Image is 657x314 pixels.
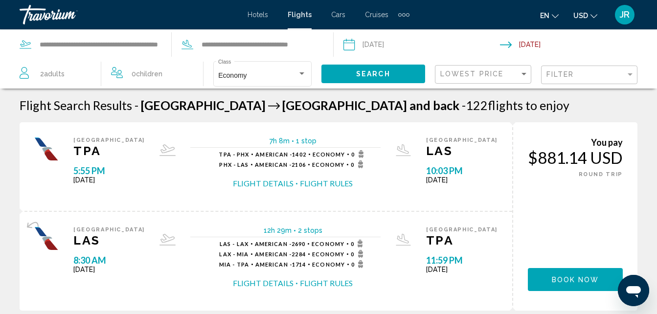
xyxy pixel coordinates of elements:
[255,241,305,247] span: 2690
[351,160,366,168] span: 0
[351,250,366,258] span: 0
[312,161,345,168] span: Economy
[312,241,344,247] span: Economy
[255,241,292,247] span: American -
[462,98,488,112] span: 122
[141,98,266,112] span: [GEOGRAPHIC_DATA]
[233,278,294,289] button: Flight Details
[312,251,345,257] span: Economy
[426,165,498,176] span: 10:03 PM
[528,268,623,291] button: Book now
[255,261,306,268] span: 1714
[618,275,649,306] iframe: Button to launch messaging window
[351,260,366,268] span: 0
[398,7,409,22] button: Extra navigation items
[73,165,145,176] span: 5:55 PM
[73,233,145,247] span: LAS
[426,137,498,143] span: [GEOGRAPHIC_DATA]
[620,10,630,20] span: JR
[365,11,388,19] a: Cruises
[135,98,138,112] span: -
[488,98,569,112] span: flights to enjoy
[426,226,498,233] span: [GEOGRAPHIC_DATA]
[343,30,500,59] button: Depart date: Oct 2, 2025
[426,233,498,247] span: TPA
[300,278,353,289] button: Flight Rules
[426,143,498,158] span: LAS
[73,255,145,266] span: 8:30 AM
[351,240,366,247] span: 0
[528,273,623,284] a: Book now
[73,226,145,233] span: [GEOGRAPHIC_DATA]
[356,70,390,78] span: Search
[351,150,366,158] span: 0
[541,65,637,85] button: Filter
[255,261,292,268] span: American -
[573,12,588,20] span: USD
[546,70,574,78] span: Filter
[40,67,65,81] span: 2
[300,178,353,189] button: Flight Rules
[132,67,162,81] span: 0
[282,98,407,112] span: [GEOGRAPHIC_DATA]
[296,137,317,145] span: 1 stop
[248,11,268,19] a: Hotels
[73,137,145,143] span: [GEOGRAPHIC_DATA]
[528,137,623,148] div: You pay
[573,8,597,22] button: Change currency
[312,261,345,268] span: Economy
[321,65,425,83] button: Search
[500,30,657,59] button: Return date: Oct 5, 2025
[233,178,294,189] button: Flight Details
[540,12,549,20] span: en
[219,251,249,257] span: LAX - MIA
[331,11,345,19] a: Cars
[20,98,132,112] h1: Flight Search Results
[264,226,292,234] span: 12h 29m
[73,143,145,158] span: TPA
[426,266,498,273] span: [DATE]
[218,71,247,79] span: Economy
[255,161,305,168] span: 2106
[612,4,637,25] button: User Menu
[255,161,292,168] span: American -
[298,226,322,234] span: 2 stops
[270,137,290,145] span: 7h 8m
[73,266,145,273] span: [DATE]
[462,98,466,112] span: -
[528,148,623,167] div: $881.14 USD
[426,255,498,266] span: 11:59 PM
[440,70,528,79] mat-select: Sort by
[255,151,292,157] span: American -
[219,161,249,168] span: PHX - LAS
[10,59,203,89] button: Travelers: 2 adults, 0 children
[409,98,459,112] span: and back
[255,151,306,157] span: 1402
[288,11,312,19] a: Flights
[136,70,162,78] span: Children
[73,176,145,184] span: [DATE]
[219,151,249,157] span: TPA - PHX
[313,151,345,157] span: Economy
[552,276,599,284] span: Book now
[540,8,559,22] button: Change language
[20,5,238,24] a: Travorium
[220,241,249,247] span: LAS - LAX
[255,251,292,257] span: American -
[219,261,249,268] span: MIA - TPA
[426,176,498,184] span: [DATE]
[255,251,305,257] span: 2284
[579,171,623,178] span: ROUND TRIP
[44,70,65,78] span: Adults
[440,70,503,78] span: Lowest Price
